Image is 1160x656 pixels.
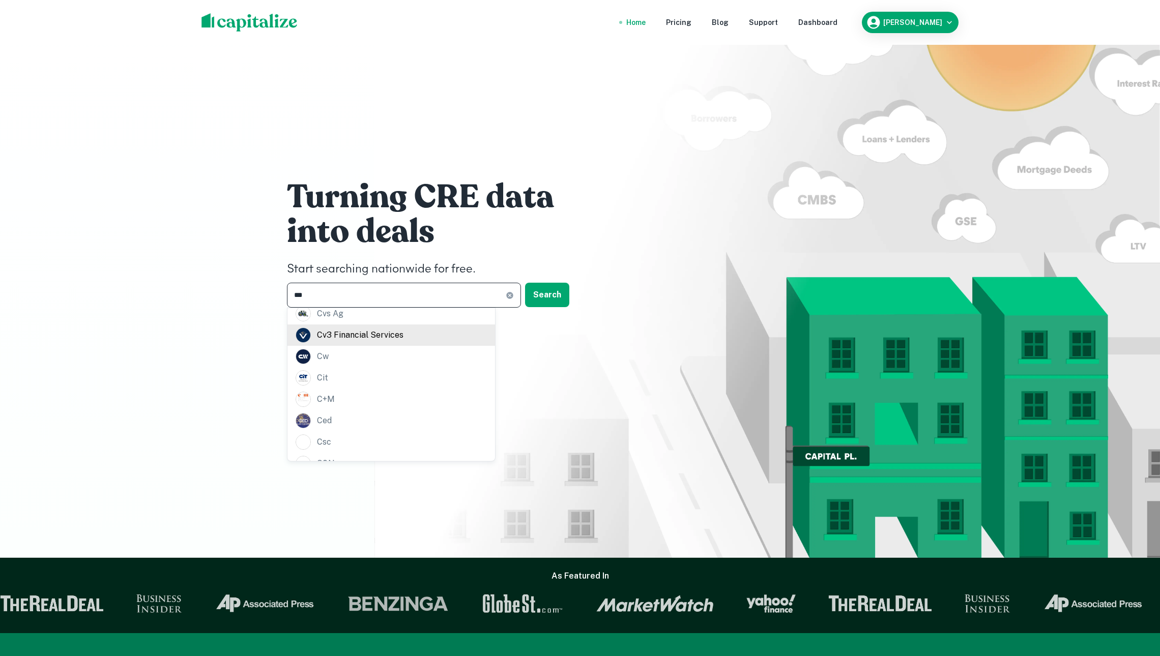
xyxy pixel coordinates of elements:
[296,307,310,321] img: picture
[296,456,310,471] img: picture
[827,595,931,612] img: The Real Deal
[480,594,563,613] img: GlobeSt
[287,389,495,410] a: c+m
[317,456,335,471] div: c&n
[296,328,310,342] img: picture
[296,435,310,449] img: picture
[525,283,569,307] button: Search
[595,595,712,612] img: Market Watch
[883,19,942,26] h6: [PERSON_NAME]
[287,453,495,474] a: c&n
[1109,575,1160,623] iframe: Chat Widget
[296,392,310,406] img: picture
[317,349,329,364] div: cw
[287,346,495,367] a: cw
[317,370,328,386] div: cit
[745,594,794,613] img: Yahoo Finance
[287,177,592,217] h1: Turning CRE data
[1042,594,1142,613] img: Associated Press
[346,594,448,613] img: Benzinga
[317,327,403,343] div: cv3 financial services
[712,17,729,28] a: Blog
[287,260,592,279] h4: Start searching nationwide for free.
[317,392,335,407] div: c+m
[213,594,313,613] img: Associated Press
[862,12,959,33] button: [PERSON_NAME]
[666,17,691,28] a: Pricing
[287,410,495,431] a: ced
[317,413,332,428] div: ced
[201,13,298,32] img: capitalize-logo.png
[287,303,495,324] a: cvs ag
[287,431,495,453] a: csc
[287,324,495,346] a: cv3 financial services
[296,414,310,428] img: picture
[135,594,181,613] img: Business Insider
[287,367,495,389] a: cit
[798,17,837,28] a: Dashboard
[552,570,609,582] h6: As Featured In
[317,306,343,321] div: cvs ag
[296,349,310,364] img: picture
[317,434,331,450] div: csc
[626,17,646,28] a: Home
[749,17,778,28] a: Support
[296,371,310,385] img: picture
[287,211,592,252] h1: into deals
[964,594,1009,613] img: Business Insider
